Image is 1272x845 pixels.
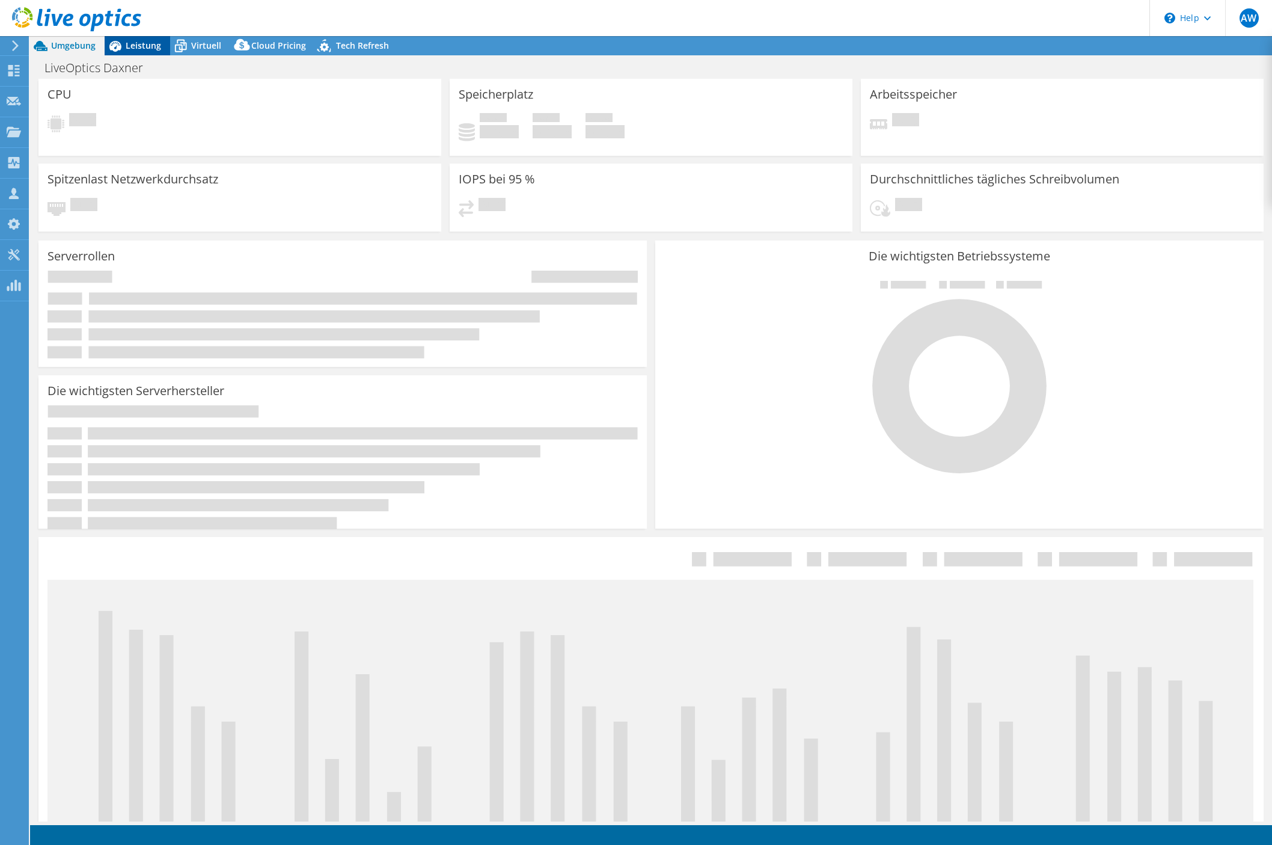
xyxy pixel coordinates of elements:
[480,125,519,138] h4: 0 GiB
[47,88,72,101] h3: CPU
[51,40,96,51] span: Umgebung
[459,88,533,101] h3: Speicherplatz
[459,173,535,186] h3: IOPS bei 95 %
[533,113,560,125] span: Verfügbar
[870,88,957,101] h3: Arbeitsspeicher
[870,173,1119,186] h3: Durchschnittliches tägliches Schreibvolumen
[1240,8,1259,28] span: AW
[479,198,506,214] span: Ausstehend
[69,113,96,129] span: Ausstehend
[251,40,306,51] span: Cloud Pricing
[480,113,507,125] span: Belegt
[533,125,572,138] h4: 0 GiB
[586,125,625,138] h4: 0 GiB
[70,198,97,214] span: Ausstehend
[895,198,922,214] span: Ausstehend
[586,113,613,125] span: Insgesamt
[126,40,161,51] span: Leistung
[39,61,162,75] h1: LiveOptics Daxner
[47,250,115,263] h3: Serverrollen
[664,250,1255,263] h3: Die wichtigsten Betriebssysteme
[47,384,224,398] h3: Die wichtigsten Serverhersteller
[892,113,919,129] span: Ausstehend
[47,173,218,186] h3: Spitzenlast Netzwerkdurchsatz
[191,40,221,51] span: Virtuell
[1164,13,1175,23] svg: \n
[336,40,389,51] span: Tech Refresh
